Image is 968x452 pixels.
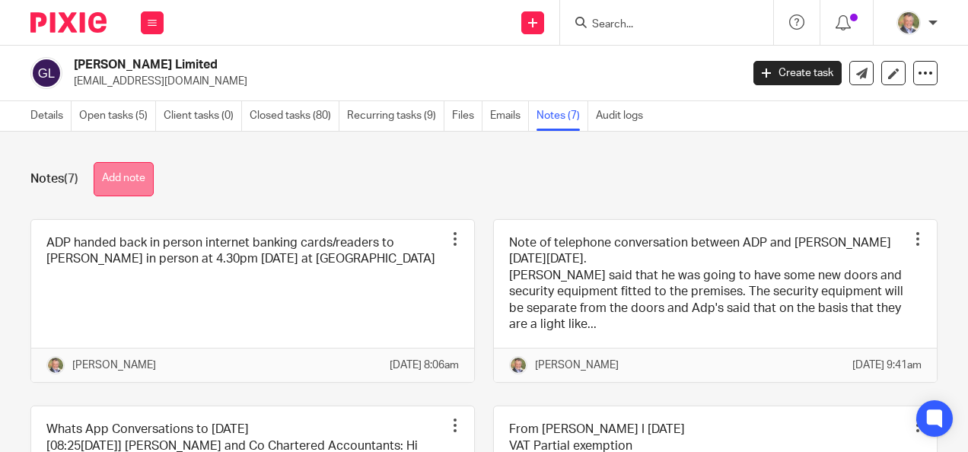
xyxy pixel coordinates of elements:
a: Recurring tasks (9) [347,101,444,131]
p: [EMAIL_ADDRESS][DOMAIN_NAME] [74,74,731,89]
a: Audit logs [596,101,651,131]
p: [PERSON_NAME] [72,358,156,373]
p: [DATE] 9:41am [852,358,922,373]
a: Files [452,101,482,131]
img: High%20Res%20Andrew%20Price%20Accountants_Poppy%20Jakes%20photography-1109.jpg [46,356,65,374]
p: [PERSON_NAME] [535,358,619,373]
a: Details [30,101,72,131]
a: Open tasks (5) [79,101,156,131]
h1: Notes [30,171,78,187]
img: High%20Res%20Andrew%20Price%20Accountants_Poppy%20Jakes%20photography-1109.jpg [509,356,527,374]
button: Add note [94,162,154,196]
a: Closed tasks (80) [250,101,339,131]
a: Emails [490,101,529,131]
img: Pixie [30,12,107,33]
a: Create task [753,61,842,85]
img: svg%3E [30,57,62,89]
h2: [PERSON_NAME] Limited [74,57,599,73]
a: Client tasks (0) [164,101,242,131]
p: [DATE] 8:06am [390,358,459,373]
span: (7) [64,173,78,185]
a: Notes (7) [537,101,588,131]
img: High%20Res%20Andrew%20Price%20Accountants_Poppy%20Jakes%20photography-1109.jpg [896,11,921,35]
input: Search [591,18,728,32]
